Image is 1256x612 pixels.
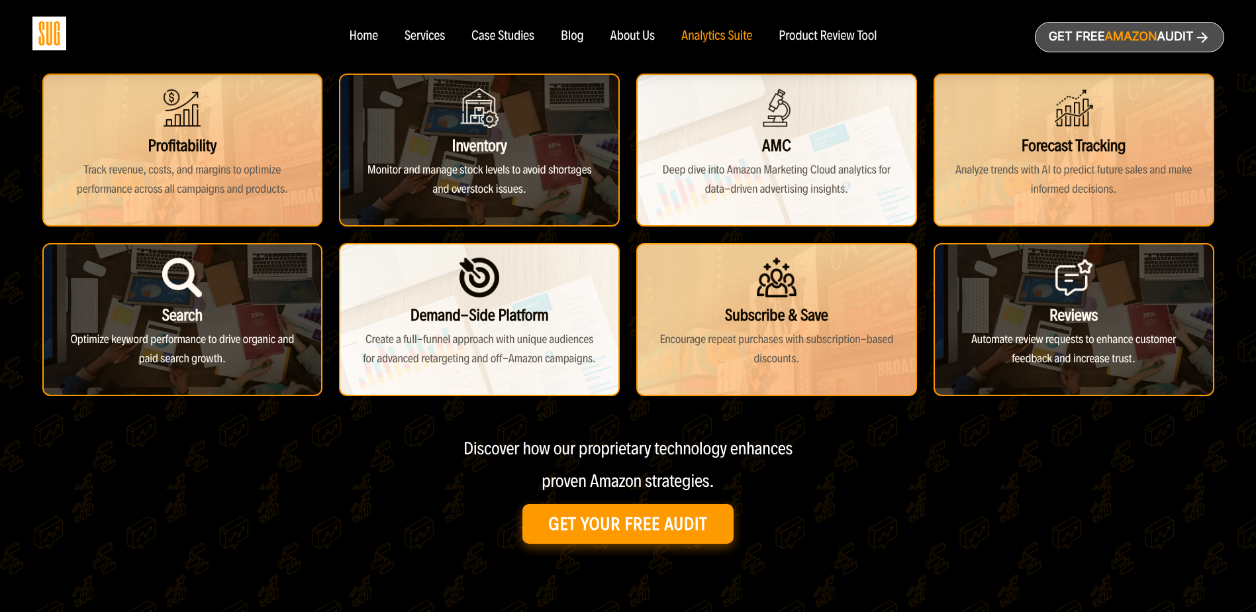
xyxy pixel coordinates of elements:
a: Home [349,29,377,44]
a: Services [405,29,445,44]
p: Discover how our proprietary technology enhances [430,439,827,458]
a: Get freeAmazonAudit [1035,22,1224,52]
p: proven Amazon strategies. [430,472,827,491]
span: Amazon [1104,30,1157,44]
a: Case Studies [471,29,534,44]
a: Blog [561,29,584,44]
a: Get Your Free Audit [522,504,734,544]
a: Analytics Suite [681,29,752,44]
a: Product Review Tool [779,29,877,44]
img: Sug [32,17,66,50]
a: About Us [610,29,655,44]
